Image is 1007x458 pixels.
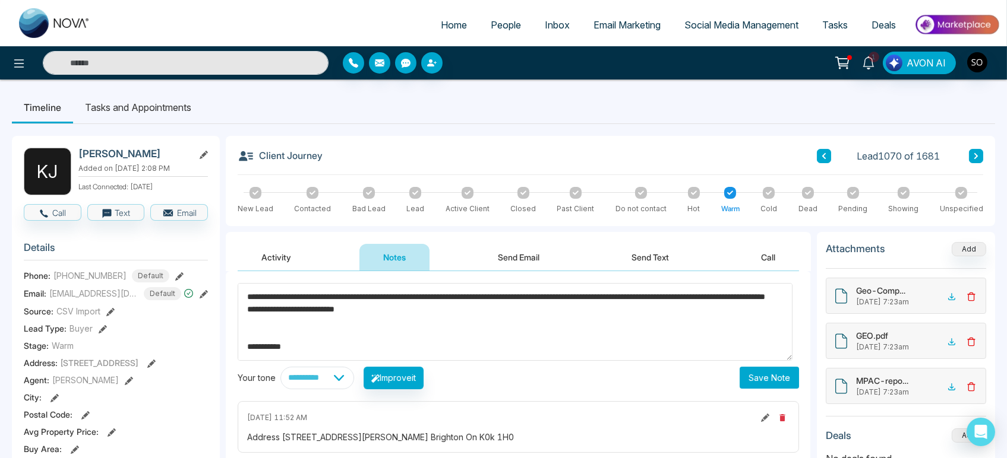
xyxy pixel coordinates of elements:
[857,149,940,163] span: Lead 1070 of 1681
[53,269,127,282] span: [PHONE_NUMBER]
[533,14,582,36] a: Inbox
[78,148,189,160] h2: [PERSON_NAME]
[760,203,777,214] div: Cold
[24,374,49,386] span: Agent:
[684,19,798,31] span: Social Media Management
[856,297,943,307] div: [DATE] 7:23am
[78,163,208,174] p: Added on [DATE] 2:08 PM
[557,203,595,214] div: Past Client
[364,367,424,389] button: Improveit
[24,204,81,221] button: Call
[70,322,93,335] span: Buyer
[238,371,280,384] div: Your tone
[238,244,315,271] button: Activity
[860,14,908,36] a: Deals
[352,203,386,214] div: Bad Lead
[24,322,67,335] span: Lead Type:
[594,19,661,31] span: Email Marketing
[798,203,817,214] div: Dead
[883,52,956,74] button: AVON AI
[441,19,467,31] span: Home
[60,358,138,368] span: [STREET_ADDRESS]
[952,243,986,253] span: Add
[608,244,693,271] button: Send Text
[24,443,62,455] span: Buy Area :
[907,56,946,70] span: AVON AI
[838,203,867,214] div: Pending
[24,269,50,282] span: Phone:
[822,19,848,31] span: Tasks
[132,269,169,282] span: Default
[247,431,790,443] div: Address [STREET_ADDRESS][PERSON_NAME] Brighton On K0k 1H0
[78,179,208,192] p: Last Connected: [DATE]
[87,204,145,221] button: Text
[967,418,995,446] div: Open Intercom Messenger
[872,19,896,31] span: Deals
[510,203,536,214] div: Closed
[888,203,918,214] div: Showing
[429,14,479,36] a: Home
[359,244,430,271] button: Notes
[238,148,323,164] h3: Client Journey
[24,408,72,421] span: Postal Code :
[144,287,181,300] span: Default
[615,203,667,214] div: Do not contact
[52,339,74,352] span: Warm
[24,241,208,260] h3: Details
[952,242,986,256] button: Add
[856,387,943,397] div: [DATE] 7:23am
[967,52,987,72] img: User Avatar
[869,52,879,62] span: 1
[940,203,983,214] div: Unspecified
[19,8,90,38] img: Nova CRM Logo
[856,342,943,352] div: [DATE] 7:23am
[826,243,885,255] h3: Attachments
[479,14,533,36] a: People
[247,412,307,423] span: [DATE] 11:52 AM
[52,374,119,386] span: [PERSON_NAME]
[952,428,986,443] button: Add
[24,287,46,300] span: Email:
[886,55,902,71] img: Lead Flow
[24,305,53,317] span: Source:
[856,284,910,297] div: Geo-Comparables.pdf
[24,339,49,352] span: Stage:
[914,11,1000,38] img: Market-place.gif
[474,244,563,271] button: Send Email
[24,391,42,403] span: City :
[446,203,490,214] div: Active Client
[826,430,851,441] h3: Deals
[12,91,73,123] li: Timeline
[294,203,331,214] div: Contacted
[856,329,910,342] div: GEO.pdf
[24,357,138,369] span: Address:
[582,14,673,36] a: Email Marketing
[721,203,740,214] div: Warm
[24,425,99,438] span: Avg Property Price :
[24,148,71,195] div: K J
[737,244,799,271] button: Call
[854,52,883,72] a: 1
[406,203,424,214] div: Lead
[49,287,138,300] span: [EMAIL_ADDRESS][DOMAIN_NAME]
[238,203,273,214] div: New Lead
[150,204,208,221] button: Email
[687,203,700,214] div: Hot
[545,19,570,31] span: Inbox
[740,367,799,389] button: Save Note
[856,374,910,387] div: MPAC-report.pdf
[491,19,521,31] span: People
[73,91,203,123] li: Tasks and Appointments
[673,14,810,36] a: Social Media Management
[810,14,860,36] a: Tasks
[56,305,100,317] span: CSV Import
